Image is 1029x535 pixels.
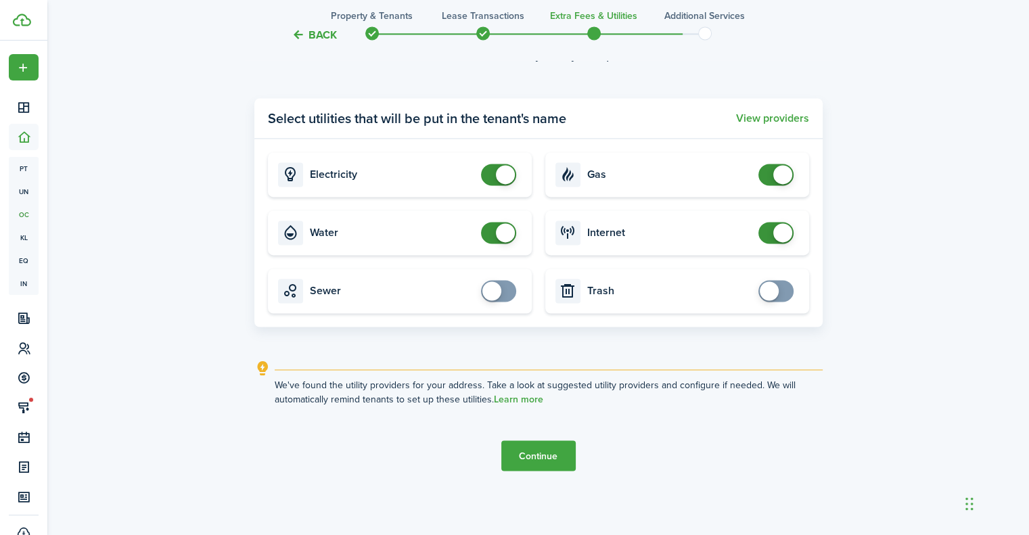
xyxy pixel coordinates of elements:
[587,285,752,297] card-title: Trash
[13,14,31,26] img: TenantCloud
[292,27,337,41] button: Back
[965,484,974,524] div: Drag
[331,9,413,23] h3: Property & Tenants
[275,378,823,406] explanation-description: We've found the utility providers for your address. Take a look at suggested utility providers an...
[494,394,543,405] a: Learn more
[587,168,752,181] card-title: Gas
[310,285,474,297] card-title: Sewer
[664,9,745,23] h3: Additional Services
[9,54,39,80] button: Open menu
[961,470,1029,535] iframe: Chat Widget
[550,9,637,23] h3: Extra fees & Utilities
[268,108,566,129] panel-main-title: Select utilities that will be put in the tenant's name
[310,227,474,239] card-title: Water
[254,360,271,377] i: outline
[442,9,524,23] h3: Lease Transactions
[9,180,39,203] a: un
[9,203,39,226] a: oc
[310,168,474,181] card-title: Electricity
[501,440,576,471] button: Continue
[736,112,809,124] button: View providers
[587,227,752,239] card-title: Internet
[9,272,39,295] a: in
[9,249,39,272] a: eq
[9,157,39,180] a: pt
[9,226,39,249] a: kl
